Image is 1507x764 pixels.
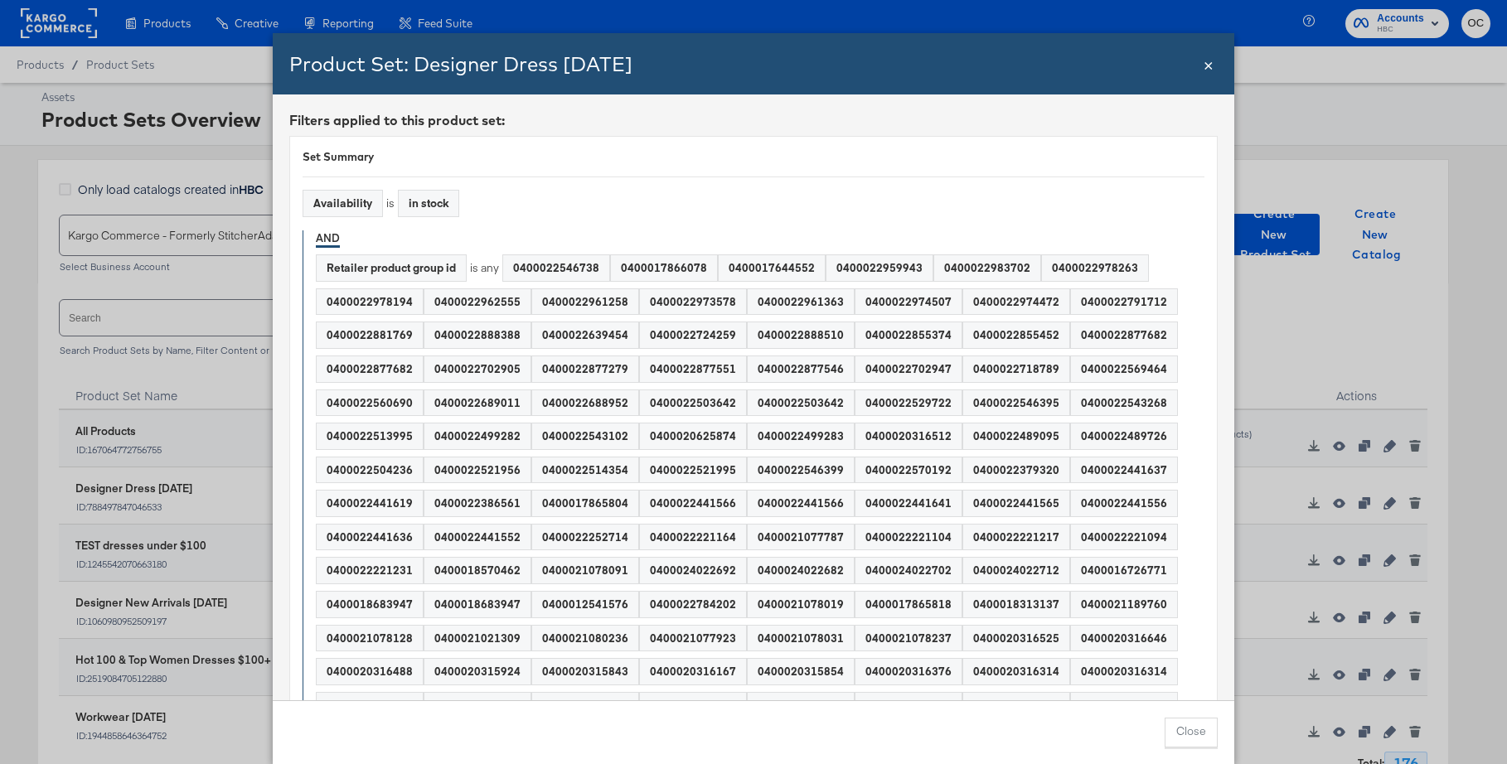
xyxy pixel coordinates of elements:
div: 0400022702947 [855,356,962,382]
div: 0400022978194 [317,289,423,315]
div: 0400020315854 [748,659,854,684]
div: 0400022639454 [532,322,638,348]
div: 0400022386561 [424,491,531,516]
div: 0400024022712 [963,558,1069,583]
div: 0400022888388 [424,322,531,348]
div: 0400020316451 [963,693,1069,718]
div: 0400020315867 [424,693,531,718]
div: 0400022546399 [748,457,854,483]
div: 0400022489095 [963,423,1069,449]
div: 0400022877551 [640,356,746,382]
div: 0400022961363 [748,289,854,315]
div: 0400022379320 [963,457,1069,483]
div: 0400022974472 [963,289,1069,315]
div: 0400017865818 [855,592,962,617]
div: 0400022441619 [317,491,423,516]
div: 0400022543102 [532,423,638,449]
button: Close [1165,718,1218,747]
div: 0400022877546 [748,356,854,382]
div: 0400021189760 [1071,592,1177,617]
div: 0400022688952 [532,390,638,416]
div: 0400021077787 [748,525,854,550]
div: 0400022546395 [963,390,1069,416]
div: 0400022441566 [748,491,854,516]
div: 0400022543268 [1071,390,1177,416]
strong: AND [316,230,340,246]
div: 0400022560690 [317,390,423,416]
div: 0400022888510 [748,322,854,348]
div: 0400020625874 [640,423,746,449]
div: 0400021021309 [424,626,531,651]
div: 0400022441565 [963,491,1069,516]
div: 0400022791712 [1071,289,1177,315]
div: 0400022441566 [640,491,746,516]
div: 0400022521995 [640,457,746,483]
div: 0400022504236 [317,457,423,483]
div: 0400022724259 [640,322,746,348]
div: 0400022569464 [1071,356,1177,382]
div: Close [1204,52,1214,76]
span: Product Set: Designer Dress [DATE] [289,51,632,76]
div: 0400021080236 [532,626,638,651]
div: 0400020315843 [532,659,638,684]
div: 0400022441641 [855,491,962,516]
div: 0400020316167 [640,659,746,684]
div: 0400020316561 [748,693,854,718]
div: 0400020316327 [855,693,962,718]
div: 0400017866078 [611,255,717,281]
div: 0400018570462 [424,558,531,583]
div: 0400022514354 [532,457,638,483]
div: 0400024022682 [748,558,854,583]
div: 0400020316008 [640,693,746,718]
div: 0400022499282 [424,423,531,449]
div: 0400022877279 [532,356,638,382]
div: 0400022983702 [934,255,1040,281]
div: 0400022702905 [424,356,531,382]
div: 0400021078128 [317,626,423,651]
div: in stock [399,191,458,216]
div: 0400024022702 [855,558,962,583]
div: 0400020316314 [1071,659,1177,684]
div: 0400022974507 [855,289,962,315]
div: 0400020316314 [963,659,1069,684]
div: 0400021078237 [855,626,962,651]
div: 0400022961258 [532,289,638,315]
div: 0400022441552 [424,525,531,550]
div: 0400022441637 [1071,457,1177,483]
div: is any [470,260,499,276]
div: 0400022221217 [963,525,1069,550]
div: 0400022441556 [1071,491,1177,516]
div: 0400022962555 [424,289,531,315]
div: 0400022441636 [317,525,423,550]
div: 0400022503642 [748,390,854,416]
div: 0400022529722 [855,390,962,416]
div: 0400018683947 [317,592,423,617]
div: 0400020315867 [532,693,638,718]
div: 0400022221231 [317,558,423,583]
div: 0400022546738 [503,255,609,281]
div: Filters applied to this product set: [289,111,1218,130]
div: 0400017865804 [532,491,638,516]
div: 0400022521956 [424,457,531,483]
div: 0400024022692 [640,558,746,583]
div: 0400022499283 [748,423,854,449]
div: 0400020316376 [855,659,962,684]
div: 0400022978263 [1042,255,1148,281]
div: 0400016726771 [1071,558,1177,583]
div: Retailer product group id [317,255,466,281]
div: 0400020315995 [317,693,423,718]
div: 0400021077923 [640,626,746,651]
div: 0400022689011 [424,390,531,416]
div: 0400021078031 [748,626,854,651]
div: 0400022489726 [1071,423,1177,449]
div: 0400022784202 [640,592,746,617]
div: 0400022973578 [640,289,746,315]
div: 0400022877682 [1071,322,1177,348]
div: 0400021078019 [748,592,854,617]
div: 0400022877682 [317,356,423,382]
div: 0400022855452 [963,322,1069,348]
div: 0400022718789 [963,356,1069,382]
div: 0400022252714 [532,525,638,550]
div: Availability [303,191,382,216]
div: is [386,196,395,211]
